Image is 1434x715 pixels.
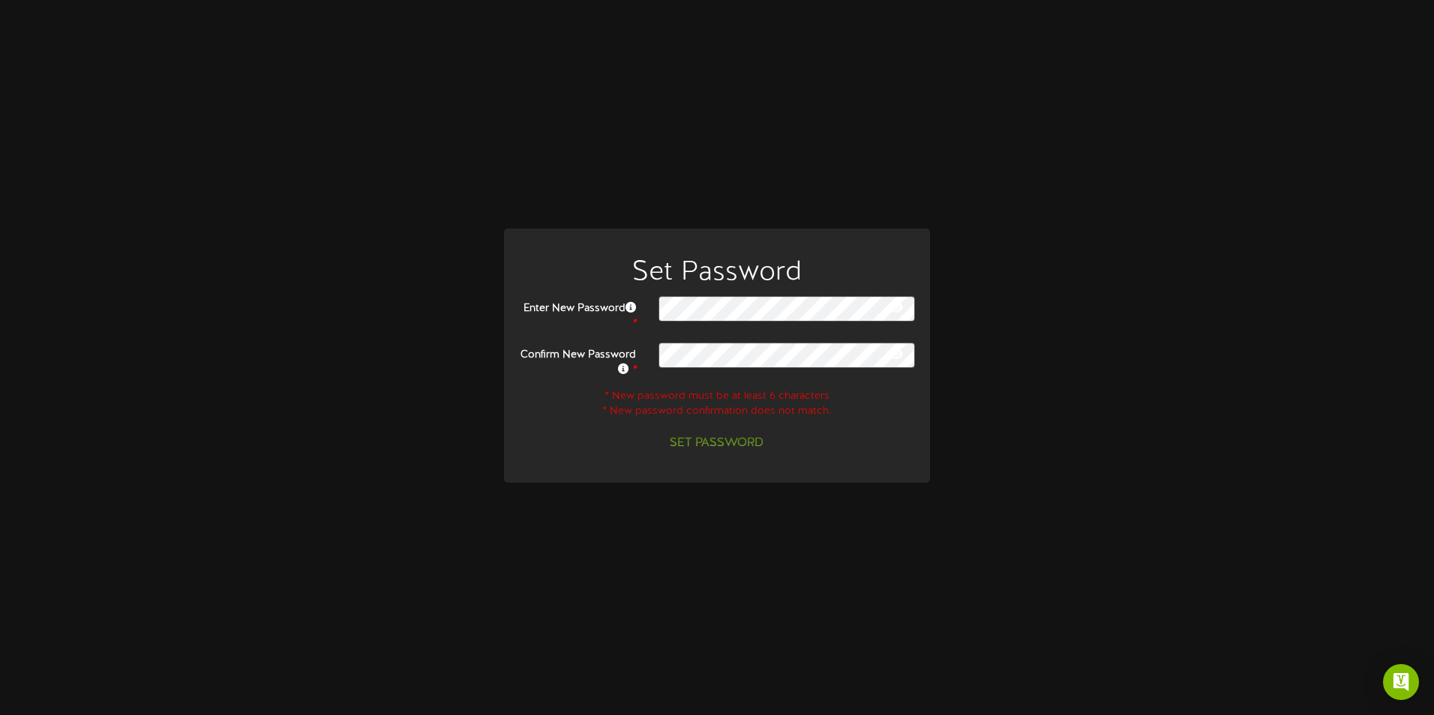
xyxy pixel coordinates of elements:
button: Set Password [661,430,772,456]
label: Confirm New Password [508,343,647,378]
div: Open Intercom Messenger [1383,664,1419,700]
h1: Set Password [508,259,925,289]
span: * New password must be at least 6 characters [604,390,829,402]
label: Enter New Password [508,296,647,331]
span: * New password confirmation does not match. [602,405,832,417]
